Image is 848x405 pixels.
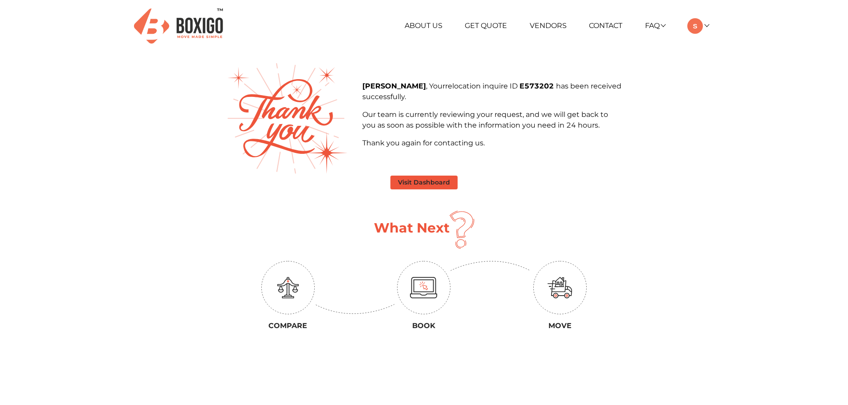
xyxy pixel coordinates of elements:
[533,261,587,314] img: circle
[227,321,349,330] h3: Compare
[277,277,299,298] img: education
[362,82,426,90] b: [PERSON_NAME]
[134,8,223,44] img: Boxigo
[397,261,450,314] img: circle
[374,220,450,236] h1: What Next
[390,176,458,189] button: Visit Dashboard
[445,82,483,90] span: relocation
[645,21,665,30] a: FAQ
[227,63,348,174] img: thank-you
[363,321,486,330] h3: Book
[589,21,622,30] a: Contact
[499,321,621,330] h3: Move
[548,277,572,298] img: move
[362,138,621,148] p: Thank you again for contacting us.
[405,21,442,30] a: About Us
[410,277,438,298] img: monitor
[450,261,531,271] img: down
[519,82,556,90] b: E573202
[261,261,315,314] img: circle
[450,211,475,249] img: question
[315,304,395,314] img: up
[530,21,567,30] a: Vendors
[465,21,507,30] a: Get Quote
[362,109,621,131] p: Our team is currently reviewing your request, and we will get back to you as soon as possible wit...
[362,81,621,102] p: , Your inquire ID has been received successfully.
